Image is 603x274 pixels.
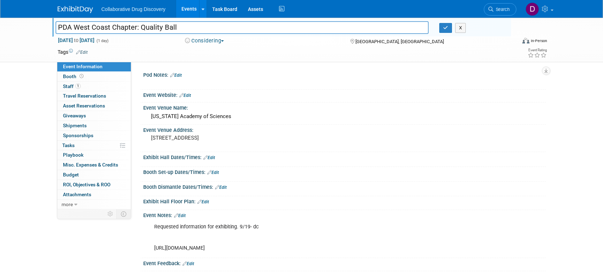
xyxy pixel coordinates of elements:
[57,180,131,190] a: ROI, Objectives & ROO
[143,182,546,191] div: Booth Dismantle Dates/Times:
[484,3,516,16] a: Search
[58,6,93,13] img: ExhibitDay
[62,202,73,207] span: more
[151,135,303,141] pre: [STREET_ADDRESS]
[179,93,191,98] a: Edit
[455,23,466,33] button: X
[57,111,131,121] a: Giveaways
[63,152,83,158] span: Playbook
[73,37,80,43] span: to
[149,111,540,122] div: [US_STATE] Academy of Sciences
[104,209,117,218] td: Personalize Event Tab Strip
[78,74,85,79] span: Booth not reserved yet
[63,113,86,118] span: Giveaways
[63,162,118,168] span: Misc. Expenses & Credits
[143,196,546,205] div: Exhibit Hall Floor Plan:
[528,48,547,52] div: Event Rating
[63,74,85,79] span: Booth
[57,91,131,101] a: Travel Reservations
[57,72,131,81] a: Booth
[57,170,131,180] a: Budget
[63,93,106,99] span: Travel Reservations
[63,172,79,177] span: Budget
[57,160,131,170] a: Misc. Expenses & Credits
[63,83,81,89] span: Staff
[96,39,109,43] span: (1 day)
[143,258,546,267] div: Event Feedback:
[58,37,95,43] span: [DATE] [DATE]
[522,38,529,43] img: Format-Inperson.png
[143,125,546,134] div: Event Venue Address:
[57,62,131,71] a: Event Information
[143,167,546,176] div: Booth Set-up Dates/Times:
[63,123,87,128] span: Shipments
[475,37,547,47] div: Event Format
[57,121,131,130] a: Shipments
[63,64,103,69] span: Event Information
[143,210,546,219] div: Event Notes:
[116,209,131,218] td: Toggle Event Tabs
[197,199,209,204] a: Edit
[62,142,75,148] span: Tasks
[207,170,219,175] a: Edit
[57,141,131,150] a: Tasks
[170,73,182,78] a: Edit
[76,50,88,55] a: Edit
[143,90,546,99] div: Event Website:
[63,133,93,138] span: Sponsorships
[57,101,131,111] a: Asset Reservations
[143,70,546,79] div: Pod Notes:
[57,82,131,91] a: Staff1
[143,103,546,111] div: Event Venue Name:
[63,182,110,187] span: ROI, Objectives & ROO
[355,39,444,44] span: [GEOGRAPHIC_DATA], [GEOGRAPHIC_DATA]
[63,192,91,197] span: Attachments
[143,152,546,161] div: Exhibit Hall Dates/Times:
[149,220,468,255] div: Requested information for exhibiting. 9/19- dc [URL][DOMAIN_NAME]
[182,261,194,266] a: Edit
[75,83,81,89] span: 1
[58,48,88,56] td: Tags
[102,6,166,12] span: Collaborative Drug Discovery
[57,190,131,199] a: Attachments
[63,103,105,109] span: Asset Reservations
[215,185,227,190] a: Edit
[57,131,131,140] a: Sponsorships
[530,38,547,43] div: In-Person
[203,155,215,160] a: Edit
[57,150,131,160] a: Playbook
[174,213,186,218] a: Edit
[57,200,131,209] a: more
[182,37,227,45] button: Considering
[526,2,539,16] img: Daniel Castro
[493,7,510,12] span: Search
